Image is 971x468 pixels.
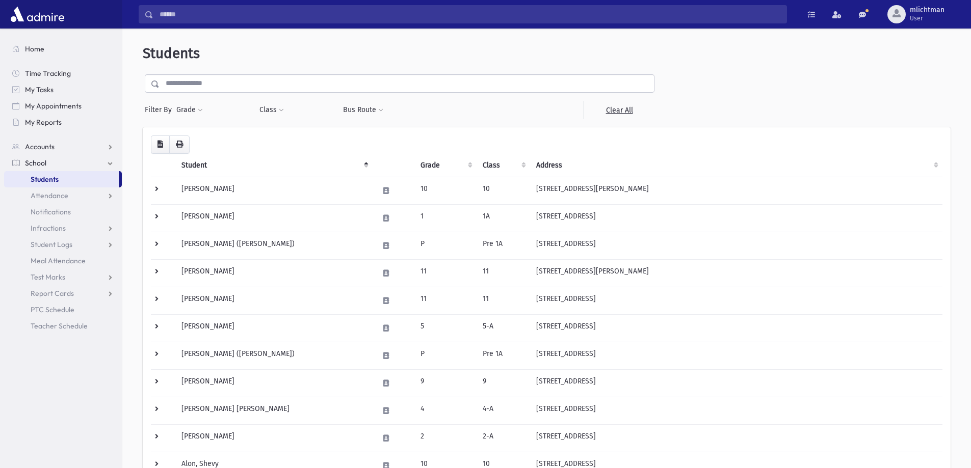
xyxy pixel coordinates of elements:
span: My Reports [25,118,62,127]
th: Grade: activate to sort column ascending [414,154,477,177]
a: Test Marks [4,269,122,285]
th: Student: activate to sort column descending [175,154,373,177]
a: Home [4,41,122,57]
td: [PERSON_NAME] [175,314,373,342]
td: P [414,342,477,369]
span: Home [25,44,44,53]
a: Students [4,171,119,187]
button: Print [169,135,190,154]
td: [PERSON_NAME] [175,177,373,204]
a: PTC Schedule [4,301,122,318]
span: Time Tracking [25,69,71,78]
button: Bus Route [343,101,384,119]
td: [STREET_ADDRESS] [530,287,942,314]
td: 11 [477,287,530,314]
td: 1A [477,204,530,232]
span: Notifications [31,207,71,216]
td: [STREET_ADDRESS] [530,369,942,397]
td: [PERSON_NAME] ([PERSON_NAME]) [175,232,373,259]
button: CSV [151,135,170,154]
td: 2-A [477,424,530,452]
a: My Tasks [4,81,122,98]
span: Infractions [31,224,66,233]
td: 11 [477,259,530,287]
a: Time Tracking [4,65,122,81]
span: PTC Schedule [31,305,74,314]
td: [STREET_ADDRESS] [530,342,942,369]
td: [STREET_ADDRESS] [530,314,942,342]
a: Attendance [4,187,122,204]
span: User [910,14,944,22]
td: [STREET_ADDRESS] [530,204,942,232]
td: [STREET_ADDRESS] [530,232,942,259]
a: Student Logs [4,236,122,253]
td: P [414,232,477,259]
span: Students [143,45,200,62]
span: School [25,158,46,168]
a: Report Cards [4,285,122,301]
td: 9 [477,369,530,397]
button: Class [259,101,284,119]
td: [STREET_ADDRESS] [530,424,942,452]
span: Accounts [25,142,55,151]
td: [PERSON_NAME] [PERSON_NAME] [175,397,373,424]
td: [PERSON_NAME] [175,287,373,314]
td: 5 [414,314,477,342]
td: 10 [477,177,530,204]
span: Report Cards [31,289,74,298]
td: [STREET_ADDRESS][PERSON_NAME] [530,177,942,204]
td: 11 [414,259,477,287]
td: 4 [414,397,477,424]
td: 9 [414,369,477,397]
span: Student Logs [31,240,72,249]
td: 11 [414,287,477,314]
a: Accounts [4,139,122,155]
img: AdmirePro [8,4,67,24]
span: Test Marks [31,272,65,282]
span: Attendance [31,191,68,200]
a: Clear All [584,101,654,119]
span: Teacher Schedule [31,321,88,331]
a: Meal Attendance [4,253,122,269]
td: [STREET_ADDRESS][PERSON_NAME] [530,259,942,287]
a: Infractions [4,220,122,236]
td: Pre 1A [477,232,530,259]
span: mlichtman [910,6,944,14]
a: Teacher Schedule [4,318,122,334]
a: My Appointments [4,98,122,114]
button: Grade [176,101,203,119]
input: Search [153,5,786,23]
td: 10 [414,177,477,204]
td: [PERSON_NAME] [175,424,373,452]
span: My Appointments [25,101,82,111]
td: [PERSON_NAME] [175,259,373,287]
span: Students [31,175,59,184]
td: 1 [414,204,477,232]
td: 5-A [477,314,530,342]
a: My Reports [4,114,122,130]
th: Class: activate to sort column ascending [477,154,530,177]
td: [PERSON_NAME] [175,204,373,232]
td: 4-A [477,397,530,424]
span: Filter By [145,104,176,115]
td: Pre 1A [477,342,530,369]
td: [STREET_ADDRESS] [530,397,942,424]
span: My Tasks [25,85,54,94]
a: Notifications [4,204,122,220]
span: Meal Attendance [31,256,86,265]
td: [PERSON_NAME] [175,369,373,397]
a: School [4,155,122,171]
th: Address: activate to sort column ascending [530,154,942,177]
td: [PERSON_NAME] ([PERSON_NAME]) [175,342,373,369]
td: 2 [414,424,477,452]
